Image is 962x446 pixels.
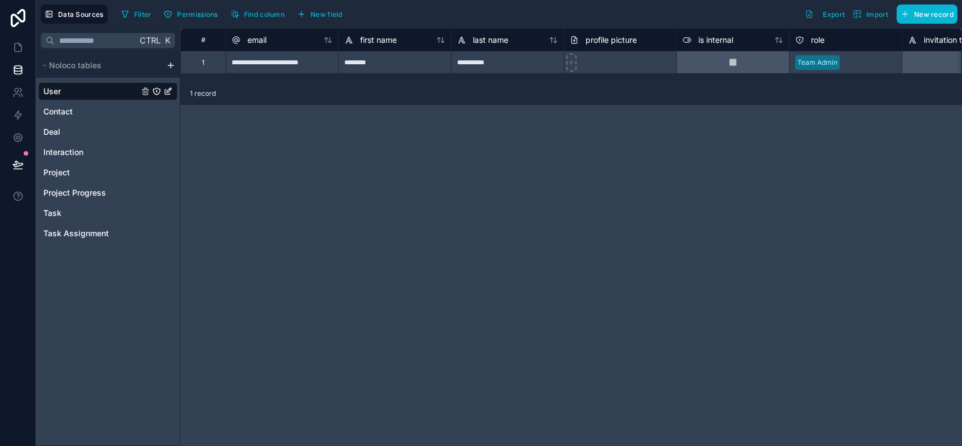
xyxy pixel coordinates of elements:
[360,34,397,46] span: first name
[586,34,637,46] span: profile picture
[293,6,347,23] button: New field
[58,10,104,19] span: Data Sources
[244,10,285,19] span: Find column
[811,34,824,46] span: role
[117,6,156,23] button: Filter
[823,10,845,19] span: Export
[163,37,171,45] span: K
[41,5,108,24] button: Data Sources
[849,5,892,24] button: Import
[914,10,954,19] span: New record
[797,58,837,68] div: Team Admin
[189,36,217,44] div: #
[473,34,508,46] span: last name
[134,10,152,19] span: Filter
[177,10,218,19] span: Permissions
[159,6,221,23] button: Permissions
[247,34,267,46] span: email
[159,6,226,23] a: Permissions
[190,89,216,98] span: 1 record
[311,10,343,19] span: New field
[892,5,957,24] a: New record
[202,58,205,67] div: 1
[227,6,289,23] button: Find column
[698,34,733,46] span: is internal
[801,5,849,24] button: Export
[866,10,888,19] span: Import
[139,33,162,47] span: Ctrl
[897,5,957,24] button: New record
